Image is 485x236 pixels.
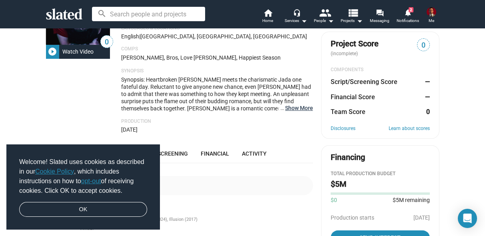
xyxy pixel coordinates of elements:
[136,150,188,157] span: Script/Screening
[277,104,285,112] span: …
[242,150,267,157] span: Activity
[48,47,57,56] mat-icon: play_circle_filled
[389,126,430,132] a: Learn about scores
[80,225,94,231] span: Writer
[394,8,422,26] a: 2Notifications
[417,40,429,51] span: 0
[393,197,430,203] span: $5M remaining
[194,144,236,163] a: Financial
[397,16,419,26] span: Notifications
[121,68,313,74] p: Synopsis
[429,16,434,26] span: Me
[282,8,310,26] button: Services
[338,8,366,26] button: Projects
[121,54,313,62] p: [PERSON_NAME], Bros, Love [PERSON_NAME], Happiest Season
[314,16,334,26] div: People
[121,33,139,40] span: English
[355,16,364,26] mat-icon: arrow_drop_down
[427,7,436,17] img: Luke Leslie
[331,38,379,49] span: Project Score
[404,8,411,16] mat-icon: notifications
[326,16,335,26] mat-icon: arrow_drop_down
[331,67,430,73] div: COMPONENTS
[236,144,273,163] a: Activity
[140,33,307,40] span: [GEOGRAPHIC_DATA], [GEOGRAPHIC_DATA], [GEOGRAPHIC_DATA]
[101,37,113,48] span: 0
[121,46,313,52] p: Comps
[422,108,430,116] dd: 0
[285,104,313,112] button: …Show More
[35,168,74,175] a: Cookie Policy
[81,178,101,184] a: opt-out
[422,93,430,101] dd: —
[331,108,365,116] dt: Team Score
[130,144,194,163] a: Script/Screening
[59,44,97,59] div: Watch Video
[310,8,338,26] button: People
[331,152,365,163] div: Financing
[293,9,300,16] mat-icon: headset_mic
[6,144,160,230] div: cookieconsent
[19,157,147,196] span: Welcome! Slated uses cookies as described in our , which includes instructions on how to of recei...
[370,16,389,26] span: Messaging
[331,93,375,101] dt: Financial Score
[458,209,477,228] div: Open Intercom Messenger
[422,78,430,86] dd: —
[366,8,394,26] a: Messaging
[263,8,273,18] mat-icon: home
[341,16,363,26] span: Projects
[121,25,313,32] p: Languages & Locations
[331,171,430,177] div: Total Production budget
[413,214,430,221] span: [DATE]
[409,7,413,12] span: 2
[262,16,273,26] span: Home
[201,150,229,157] span: Financial
[319,7,330,18] mat-icon: people
[121,118,313,125] p: Production
[80,217,311,223] div: [PERSON_NAME] Renaissance Spoof (2024), Illusion (2017)
[254,8,282,26] a: Home
[376,9,383,16] mat-icon: forum
[139,33,140,40] span: |
[46,44,110,59] button: Watch Video
[285,16,307,26] div: Services
[347,7,358,18] mat-icon: view_list
[422,6,441,26] button: Luke LeslieMe
[92,7,205,21] input: Search people and projects
[331,214,374,221] span: Production starts
[331,196,337,204] span: $0
[331,126,355,132] a: Disclosures
[121,126,138,133] span: [DATE]
[331,78,397,86] dt: Script/Screening Score
[331,179,346,190] h2: $5M
[19,202,147,217] a: dismiss cookie message
[331,51,359,56] span: (incomplete)
[299,16,309,26] mat-icon: arrow_drop_down
[121,76,311,119] span: Synopsis: Heartbroken [PERSON_NAME] meets the charismatic Jada one fateful day. Reluctant to give...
